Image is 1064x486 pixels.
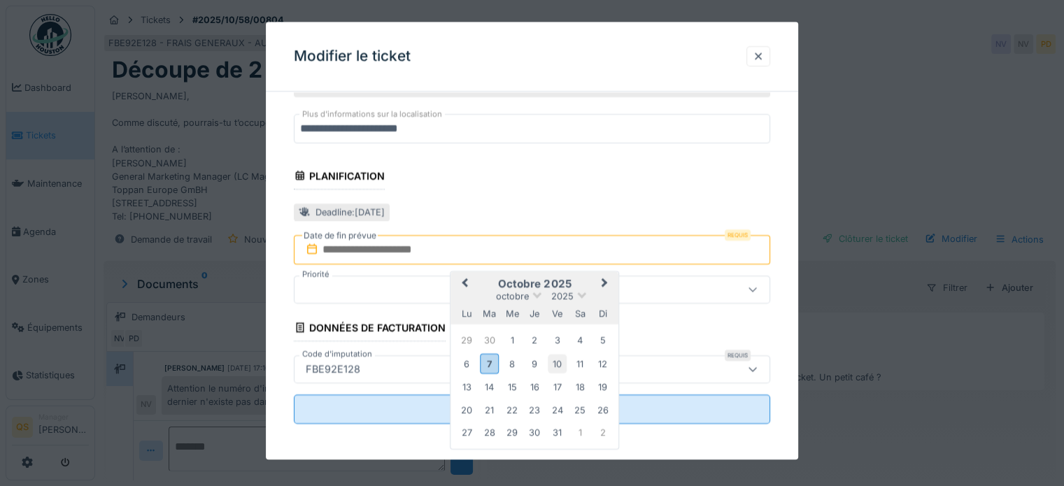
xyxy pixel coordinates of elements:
[571,423,590,442] div: Choose samedi 1 novembre 2025
[452,273,474,296] button: Previous Month
[480,378,499,396] div: Choose mardi 14 octobre 2025
[593,378,612,396] div: Choose dimanche 19 octobre 2025
[593,355,612,373] div: Choose dimanche 12 octobre 2025
[551,291,574,301] span: 2025
[548,331,567,350] div: Choose vendredi 3 octobre 2025
[451,278,618,290] h2: octobre 2025
[502,331,521,350] div: Choose mercredi 1 octobre 2025
[571,355,590,373] div: Choose samedi 11 octobre 2025
[525,331,544,350] div: Choose jeudi 2 octobre 2025
[294,166,385,190] div: Planification
[480,303,499,322] div: mardi
[593,331,612,350] div: Choose dimanche 5 octobre 2025
[725,350,751,361] div: Requis
[595,273,618,296] button: Next Month
[525,401,544,420] div: Choose jeudi 23 octobre 2025
[457,401,476,420] div: Choose lundi 20 octobre 2025
[294,48,411,65] h3: Modifier le ticket
[294,317,446,341] div: Données de facturation
[502,423,521,442] div: Choose mercredi 29 octobre 2025
[455,329,614,444] div: Month octobre, 2025
[480,423,499,442] div: Choose mardi 28 octobre 2025
[525,423,544,442] div: Choose jeudi 30 octobre 2025
[299,269,332,280] label: Priorité
[571,401,590,420] div: Choose samedi 25 octobre 2025
[525,303,544,322] div: jeudi
[302,228,378,243] label: Date de fin prévue
[548,401,567,420] div: Choose vendredi 24 octobre 2025
[457,355,476,373] div: Choose lundi 6 octobre 2025
[457,331,476,350] div: Choose lundi 29 septembre 2025
[571,378,590,396] div: Choose samedi 18 octobre 2025
[548,355,567,373] div: Choose vendredi 10 octobre 2025
[593,303,612,322] div: dimanche
[457,423,476,442] div: Choose lundi 27 octobre 2025
[300,362,366,377] div: FBE92E128
[299,348,375,360] label: Code d'imputation
[480,354,499,374] div: Choose mardi 7 octobre 2025
[502,355,521,373] div: Choose mercredi 8 octobre 2025
[502,401,521,420] div: Choose mercredi 22 octobre 2025
[502,303,521,322] div: mercredi
[502,378,521,396] div: Choose mercredi 15 octobre 2025
[525,378,544,396] div: Choose jeudi 16 octobre 2025
[496,291,529,301] span: octobre
[571,303,590,322] div: samedi
[315,206,385,219] div: Deadline : [DATE]
[725,229,751,241] div: Requis
[525,355,544,373] div: Choose jeudi 9 octobre 2025
[593,401,612,420] div: Choose dimanche 26 octobre 2025
[548,303,567,322] div: vendredi
[299,108,445,120] label: Plus d'informations sur la localisation
[457,303,476,322] div: lundi
[480,401,499,420] div: Choose mardi 21 octobre 2025
[593,423,612,442] div: Choose dimanche 2 novembre 2025
[457,378,476,396] div: Choose lundi 13 octobre 2025
[480,331,499,350] div: Choose mardi 30 septembre 2025
[548,423,567,442] div: Choose vendredi 31 octobre 2025
[548,378,567,396] div: Choose vendredi 17 octobre 2025
[571,331,590,350] div: Choose samedi 4 octobre 2025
